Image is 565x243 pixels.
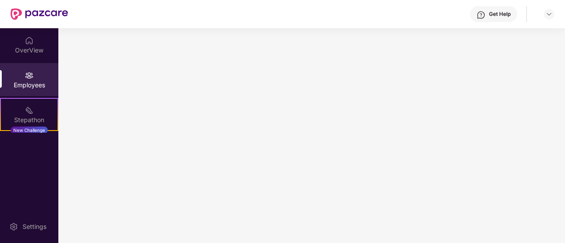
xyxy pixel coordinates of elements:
[25,71,34,80] img: svg+xml;base64,PHN2ZyBpZD0iRW1wbG95ZWVzIiB4bWxucz0iaHR0cDovL3d3dy53My5vcmcvMjAwMC9zdmciIHdpZHRoPS...
[11,8,68,20] img: New Pazcare Logo
[546,11,553,18] img: svg+xml;base64,PHN2ZyBpZD0iRHJvcGRvd24tMzJ4MzIiIHhtbG5zPSJodHRwOi8vd3d3LnczLm9yZy8yMDAwL3N2ZyIgd2...
[489,11,511,18] div: Get Help
[25,36,34,45] img: svg+xml;base64,PHN2ZyBpZD0iSG9tZSIgeG1sbnM9Imh0dHA6Ly93d3cudzMub3JnLzIwMDAvc3ZnIiB3aWR0aD0iMjAiIG...
[1,116,57,124] div: Stepathon
[25,106,34,115] img: svg+xml;base64,PHN2ZyB4bWxucz0iaHR0cDovL3d3dy53My5vcmcvMjAwMC9zdmciIHdpZHRoPSIyMSIgaGVpZ2h0PSIyMC...
[9,222,18,231] img: svg+xml;base64,PHN2ZyBpZD0iU2V0dGluZy0yMHgyMCIgeG1sbnM9Imh0dHA6Ly93d3cudzMub3JnLzIwMDAvc3ZnIiB3aW...
[20,222,49,231] div: Settings
[11,127,48,134] div: New Challenge
[477,11,485,19] img: svg+xml;base64,PHN2ZyBpZD0iSGVscC0zMngzMiIgeG1sbnM9Imh0dHA6Ly93d3cudzMub3JnLzIwMDAvc3ZnIiB3aWR0aD...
